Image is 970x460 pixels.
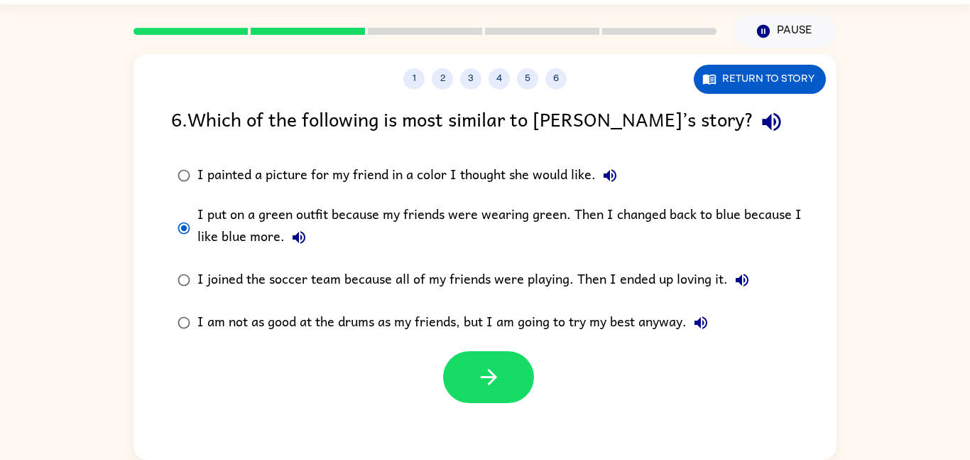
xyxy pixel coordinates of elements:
button: 1 [403,68,425,90]
button: 6 [545,68,567,90]
button: 2 [432,68,453,90]
button: 4 [489,68,510,90]
div: I painted a picture for my friend in a color I thought she would like. [197,161,624,190]
div: I put on a green outfit because my friends were wearing green. Then I changed back to blue becaus... [197,204,818,252]
button: I am not as good at the drums as my friends, but I am going to try my best anyway. [687,309,715,337]
button: I painted a picture for my friend in a color I thought she would like. [596,161,624,190]
button: Pause [734,15,837,48]
button: I put on a green outfit because my friends were wearing green. Then I changed back to blue becaus... [285,223,313,252]
div: I am not as good at the drums as my friends, but I am going to try my best anyway. [197,309,715,337]
button: 3 [460,68,481,90]
button: 5 [517,68,538,90]
div: 6 . Which of the following is most similar to [PERSON_NAME]’s story? [171,104,799,140]
button: Return to story [694,65,826,94]
div: I joined the soccer team because all of my friends were playing. Then I ended up loving it. [197,266,756,294]
button: I joined the soccer team because all of my friends were playing. Then I ended up loving it. [728,266,756,294]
